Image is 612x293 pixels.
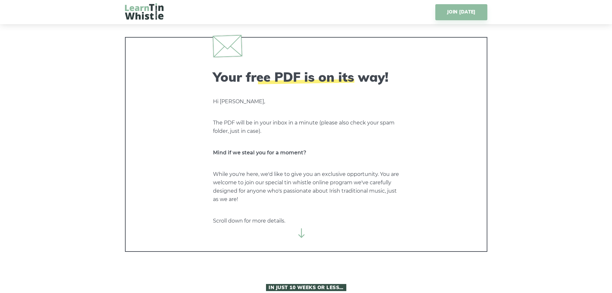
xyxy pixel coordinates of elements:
p: Scroll down for more details. [213,217,399,225]
img: envelope.svg [212,35,242,57]
p: Hi [PERSON_NAME], [213,97,399,106]
strong: Mind if we steal you for a moment? [213,150,306,156]
a: JOIN [DATE] [435,4,487,20]
img: LearnTinWhistle.com [125,3,164,20]
h2: Your free PDF is on its way! [213,69,399,85]
span: In Just 10 Weeks or Less… [266,284,346,291]
p: The PDF will be in your inbox in a minute (please also check your spam folder, just in case). [213,119,399,135]
p: While you're here, we'd like to give you an exclusive opportunity. You are welcome to join our sp... [213,170,399,204]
